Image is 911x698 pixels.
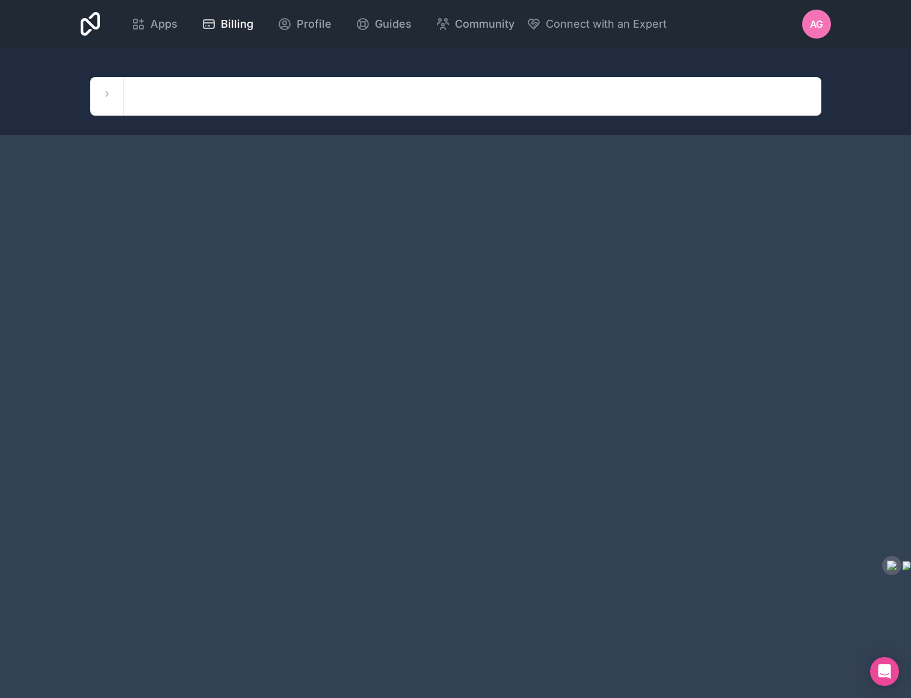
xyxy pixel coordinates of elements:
[546,16,667,33] span: Connect with an Expert
[122,11,187,37] a: Apps
[375,16,412,33] span: Guides
[268,11,341,37] a: Profile
[870,657,899,686] div: Open Intercom Messenger
[221,16,253,33] span: Billing
[150,16,178,33] span: Apps
[426,11,524,37] a: Community
[455,16,514,33] span: Community
[527,16,667,33] button: Connect with an Expert
[810,17,823,31] span: AG
[192,11,263,37] a: Billing
[297,16,332,33] span: Profile
[346,11,421,37] a: Guides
